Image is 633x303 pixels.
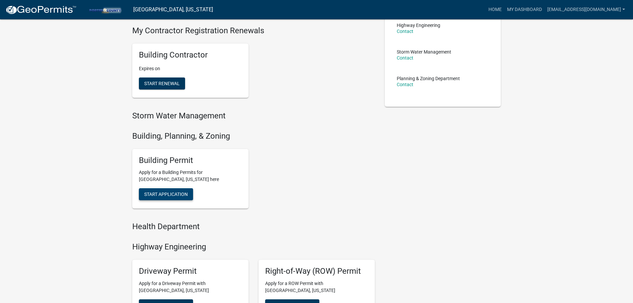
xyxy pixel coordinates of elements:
img: Porter County, Indiana [82,5,128,14]
h4: My Contractor Registration Renewals [132,26,375,36]
span: Start Application [144,192,188,197]
h4: Building, Planning, & Zoning [132,131,375,141]
span: Start Renewal [144,81,180,86]
a: Contact [397,29,413,34]
p: Apply for a Building Permits for [GEOGRAPHIC_DATA], [US_STATE] here [139,169,242,183]
p: Apply for a ROW Permit with [GEOGRAPHIC_DATA], [US_STATE] [265,280,368,294]
a: Contact [397,82,413,87]
a: My Dashboard [504,3,545,16]
a: Home [486,3,504,16]
button: Start Application [139,188,193,200]
h5: Right-of-Way (ROW) Permit [265,266,368,276]
p: Expires on [139,65,242,72]
h4: Health Department [132,222,375,231]
p: Highway Engineering [397,23,440,28]
a: [EMAIL_ADDRESS][DOMAIN_NAME] [545,3,628,16]
p: Storm Water Management [397,50,451,54]
a: Contact [397,55,413,61]
h5: Building Permit [139,156,242,165]
wm-registration-list-section: My Contractor Registration Renewals [132,26,375,103]
h4: Highway Engineering [132,242,375,252]
h5: Driveway Permit [139,266,242,276]
a: [GEOGRAPHIC_DATA], [US_STATE] [133,4,213,15]
h5: Building Contractor [139,50,242,60]
h4: Storm Water Management [132,111,375,121]
p: Apply for a Driveway Permit with [GEOGRAPHIC_DATA], [US_STATE] [139,280,242,294]
p: Planning & Zoning Department [397,76,460,81]
button: Start Renewal [139,77,185,89]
